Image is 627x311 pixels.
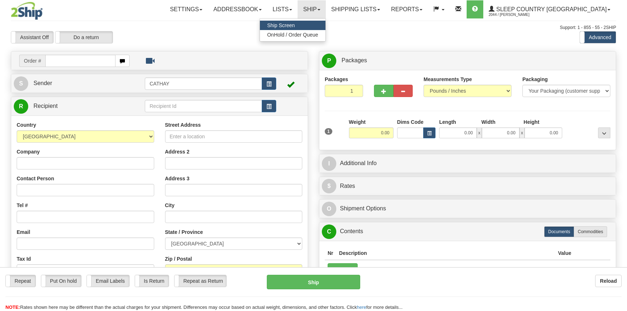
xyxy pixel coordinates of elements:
[477,127,482,138] span: x
[495,6,607,12] span: Sleep Country [GEOGRAPHIC_DATA]
[481,118,496,126] label: Width
[41,275,81,287] label: Put On hold
[14,76,145,91] a: S Sender
[610,118,626,192] iframe: chat widget
[386,0,428,18] a: Reports
[14,99,130,114] a: R Recipient
[598,127,610,138] div: ...
[174,275,226,287] label: Repeat as Return
[55,31,113,43] label: Do a return
[298,0,325,18] a: Ship
[165,130,303,143] input: Enter a location
[574,226,607,237] label: Commodities
[489,11,543,18] span: 2044 / [PERSON_NAME]
[11,31,53,43] label: Assistant Off
[600,278,617,284] b: Reload
[164,0,208,18] a: Settings
[519,127,525,138] span: x
[87,275,129,287] label: Email Labels
[165,255,192,262] label: Zip / Postal
[17,121,36,129] label: Country
[322,179,613,194] a: $Rates
[349,118,366,126] label: Weight
[11,25,616,31] div: Support: 1 - 855 - 55 - 2SHIP
[17,175,54,182] label: Contact Person
[325,128,332,135] span: 1
[336,247,555,260] th: Description
[322,179,336,193] span: $
[544,226,574,237] label: Documents
[260,21,325,30] a: Ship Screen
[145,100,262,112] input: Recipient Id
[260,30,325,39] a: OnHold / Order Queue
[595,275,622,287] button: Reload
[17,202,28,209] label: Tel #
[165,148,190,155] label: Address 2
[11,2,43,20] img: logo2044.jpg
[424,76,472,83] label: Measurements Type
[267,22,295,28] span: Ship Screen
[322,224,613,239] a: CContents
[208,0,267,18] a: Addressbook
[165,228,203,236] label: State / Province
[165,175,190,182] label: Address 3
[523,118,539,126] label: Height
[580,31,616,43] label: Advanced
[322,156,613,171] a: IAdditional Info
[19,55,45,67] span: Order #
[326,0,386,18] a: Shipping lists
[267,0,298,18] a: Lists
[439,118,456,126] label: Length
[267,275,361,289] button: Ship
[322,53,613,68] a: P Packages
[522,76,548,83] label: Packaging
[14,76,28,91] span: S
[135,275,169,287] label: Is Return
[17,228,30,236] label: Email
[322,156,336,171] span: I
[322,201,613,216] a: OShipment Options
[357,304,366,310] a: here
[5,304,20,310] span: NOTE:
[325,247,336,260] th: Nr
[325,76,348,83] label: Packages
[165,121,201,129] label: Street Address
[17,148,40,155] label: Company
[322,54,336,68] span: P
[397,118,424,126] label: Dims Code
[33,103,58,109] span: Recipient
[6,275,35,287] label: Repeat
[33,80,52,86] span: Sender
[165,202,174,209] label: City
[145,77,262,90] input: Sender Id
[17,255,31,262] label: Tax Id
[328,263,358,276] button: Add New
[555,247,574,260] th: Value
[267,32,318,38] span: OnHold / Order Queue
[341,57,367,63] span: Packages
[483,0,616,18] a: Sleep Country [GEOGRAPHIC_DATA] 2044 / [PERSON_NAME]
[14,99,28,114] span: R
[322,202,336,216] span: O
[322,224,336,239] span: C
